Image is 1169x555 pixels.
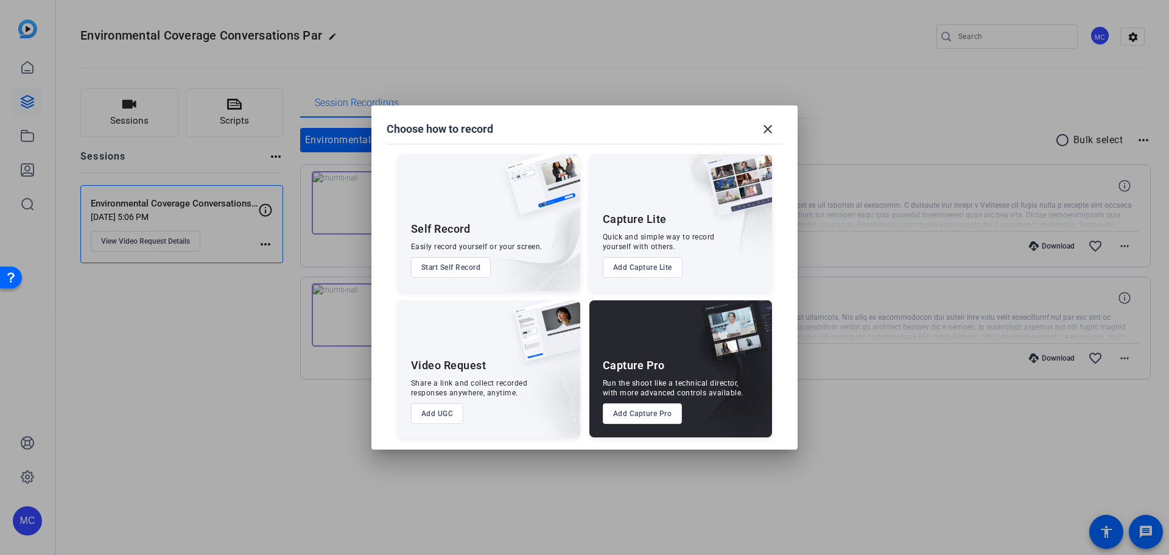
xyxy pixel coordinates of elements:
[411,358,486,373] div: Video Request
[692,300,772,375] img: capture-pro.png
[697,154,772,228] img: capture-lite.png
[603,403,683,424] button: Add Capture Pro
[603,212,667,227] div: Capture Lite
[505,300,580,374] img: ugc-content.png
[411,378,528,398] div: Share a link and collect recorded responses anywhere, anytime.
[510,338,580,437] img: embarkstudio-ugc-content.png
[603,257,683,278] button: Add Capture Lite
[663,154,772,276] img: embarkstudio-capture-lite.png
[603,378,743,398] div: Run the shoot like a technical director, with more advanced controls available.
[603,232,715,252] div: Quick and simple way to record yourself with others.
[760,122,775,136] mat-icon: close
[387,122,493,136] h1: Choose how to record
[411,403,464,424] button: Add UGC
[603,358,665,373] div: Capture Pro
[682,316,772,437] img: embarkstudio-capture-pro.png
[496,154,580,227] img: self-record.png
[411,257,491,278] button: Start Self Record
[411,242,542,252] div: Easily record yourself or your screen.
[474,180,580,291] img: embarkstudio-self-record.png
[411,222,471,236] div: Self Record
